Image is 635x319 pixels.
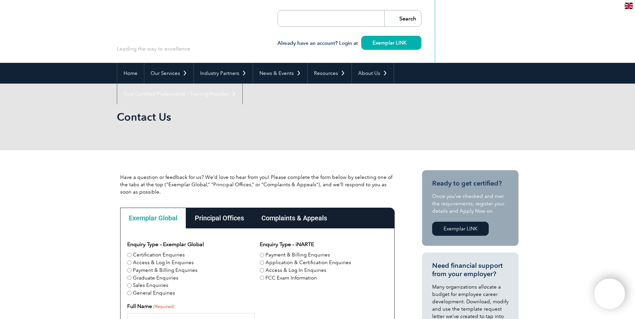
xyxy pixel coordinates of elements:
[117,84,242,104] a: Find Certified Professional / Training Provider
[117,63,144,84] a: Home
[127,302,174,310] label: Full Name
[352,63,394,84] a: About Us
[186,208,253,228] div: Principal Offices
[308,63,351,84] a: Resources
[260,240,314,248] legend: Enquiry Type – iNARTE
[277,39,421,47] h3: Already have an account? Login at
[253,208,336,228] div: Complaints & Appeals
[133,282,168,289] label: Sales Enquiries
[265,274,317,282] label: FCC Exam Information
[625,3,633,9] img: en
[117,45,190,52] p: Leading the way to excellence
[432,222,489,236] a: Exemplar LINK
[120,208,186,228] div: Exemplar Global
[384,10,421,26] input: Search
[133,267,197,274] label: Payment & Billing Enquiries
[133,259,194,267] label: Access & Log In Enquiries
[265,259,351,267] label: Application & Certification Enquiries
[253,63,307,84] a: News & Events
[133,251,185,259] label: Certification Enquiries
[361,36,421,50] a: Exemplar LINK
[127,240,204,248] legend: Enquiry Type – Exemplar Global
[432,193,508,215] p: Once you’ve checked and met the requirements, register your details and Apply Now on
[133,289,175,297] label: General Enquiries
[601,286,618,302] img: svg+xml;nitro-empty-id=MTE2MDoxMTY=-1;base64,PHN2ZyB2aWV3Qm94PSIwIDAgNDAwIDQwMCIgd2lkdGg9IjQwMCIg...
[432,261,508,278] h3: Need financial support from your employer?
[120,174,395,196] p: Have a question or feedback for us? We’d love to hear from you! Please complete the form below by...
[265,267,326,274] label: Access & Log In Enquiries
[194,63,253,84] a: Industry Partners
[133,274,178,282] label: Graduate Enquiries
[432,179,508,188] h3: Ready to get certified?
[406,41,410,44] img: svg+xml;nitro-empty-id=MzUzOjIzMg==-1;base64,PHN2ZyB2aWV3Qm94PSIwIDAgMTEgMTEiIHdpZHRoPSIxMSIgaGVp...
[265,251,330,259] label: Payment & Billing Enquiries
[117,110,374,123] h1: Contact Us
[152,303,174,310] span: (Required)
[144,63,193,84] a: Our Services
